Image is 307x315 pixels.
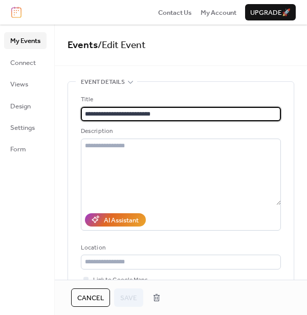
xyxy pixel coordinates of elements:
a: Design [4,98,47,114]
button: AI Assistant [85,213,146,227]
div: Title [81,95,279,105]
img: logo [11,7,21,18]
button: Cancel [71,288,110,307]
a: Views [4,76,47,92]
a: My Account [201,7,236,17]
span: Upgrade 🚀 [250,8,291,18]
a: My Events [4,32,47,49]
span: / Edit Event [98,36,146,55]
span: Contact Us [158,8,192,18]
span: My Events [10,36,40,46]
button: Upgrade🚀 [245,4,296,20]
div: Location [81,243,279,253]
span: My Account [201,8,236,18]
span: Cancel [77,293,104,303]
span: Settings [10,123,35,133]
a: Settings [4,119,47,136]
div: Description [81,126,279,137]
span: Design [10,101,31,111]
span: Views [10,79,28,89]
span: Event details [81,77,125,87]
a: Contact Us [158,7,192,17]
span: Connect [10,58,36,68]
a: Connect [4,54,47,71]
a: Events [68,36,98,55]
span: Form [10,144,26,154]
div: AI Assistant [104,215,139,226]
span: Link to Google Maps [93,275,148,285]
a: Form [4,141,47,157]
